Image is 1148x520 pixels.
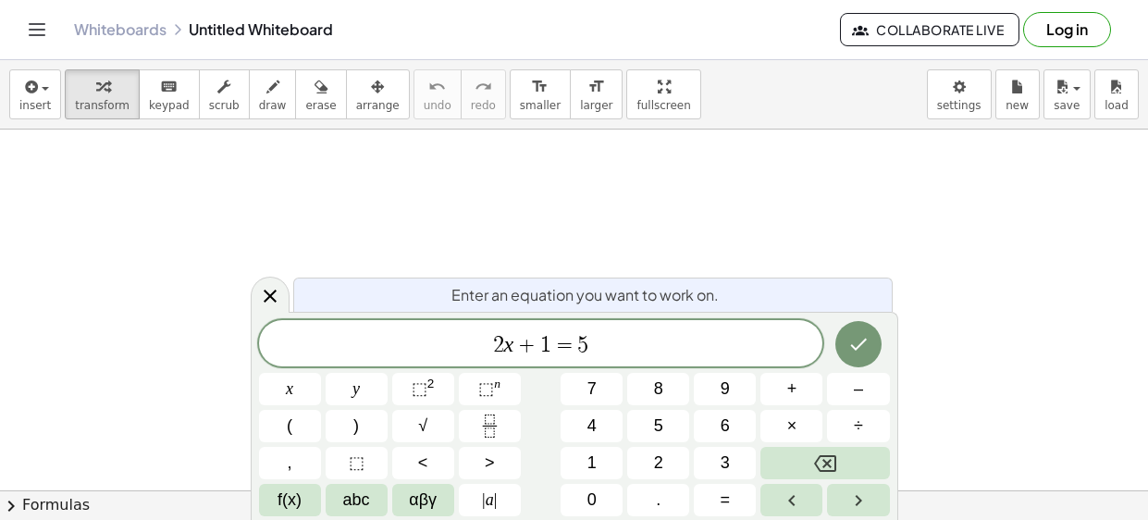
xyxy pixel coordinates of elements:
span: 2 [654,451,663,476]
span: + [513,334,540,356]
span: Collaborate Live [856,21,1004,38]
button: 5 [627,410,689,442]
sup: 2 [427,377,435,390]
button: Done [835,321,882,367]
button: format_sizelarger [570,69,623,119]
span: αβγ [409,488,437,513]
span: = [721,488,731,513]
span: draw [259,99,287,112]
button: Greater than [459,447,521,479]
button: 8 [627,373,689,405]
button: 2 [627,447,689,479]
button: Toggle navigation [22,15,52,44]
span: 3 [721,451,730,476]
span: a [482,488,497,513]
span: f(x) [278,488,302,513]
button: arrange [346,69,410,119]
button: Minus [827,373,889,405]
button: Absolute value [459,484,521,516]
span: × [787,414,797,439]
span: , [288,451,292,476]
span: new [1006,99,1029,112]
span: keypad [149,99,190,112]
button: scrub [199,69,250,119]
i: undo [428,76,446,98]
span: x [286,377,293,402]
span: | [494,490,498,509]
button: draw [249,69,297,119]
button: Less than [392,447,454,479]
button: Right arrow [827,484,889,516]
span: + [787,377,797,402]
span: . [656,488,660,513]
span: = [551,334,578,356]
span: > [485,451,495,476]
button: transform [65,69,140,119]
i: redo [475,76,492,98]
button: save [1043,69,1091,119]
button: keyboardkeypad [139,69,200,119]
i: keyboard [160,76,178,98]
span: arrange [356,99,400,112]
span: undo [424,99,451,112]
button: Alphabet [326,484,388,516]
button: format_sizesmaller [510,69,571,119]
span: Enter an equation you want to work on. [451,284,719,306]
span: 2 [493,334,504,356]
span: smaller [520,99,561,112]
span: transform [75,99,130,112]
button: redoredo [461,69,506,119]
button: 3 [694,447,756,479]
span: – [854,377,863,402]
span: redo [471,99,496,112]
button: Left arrow [760,484,822,516]
button: 9 [694,373,756,405]
span: √ [418,414,427,439]
button: ( [259,410,321,442]
button: Square root [392,410,454,442]
button: Placeholder [326,447,388,479]
button: y [326,373,388,405]
span: 1 [587,451,597,476]
button: new [995,69,1040,119]
button: settings [927,69,992,119]
span: erase [305,99,336,112]
button: fullscreen [626,69,700,119]
button: x [259,373,321,405]
button: Functions [259,484,321,516]
button: ) [326,410,388,442]
button: Divide [827,410,889,442]
button: insert [9,69,61,119]
span: ⬚ [349,451,364,476]
i: format_size [531,76,549,98]
span: 4 [587,414,597,439]
button: . [627,484,689,516]
button: undoundo [414,69,462,119]
span: abc [343,488,370,513]
span: 0 [587,488,597,513]
span: 6 [721,414,730,439]
span: y [352,377,360,402]
button: Equals [694,484,756,516]
span: ⬚ [412,379,427,398]
button: 0 [561,484,623,516]
span: load [1105,99,1129,112]
span: ÷ [854,414,863,439]
button: load [1094,69,1139,119]
button: 7 [561,373,623,405]
span: 1 [540,334,551,356]
span: 5 [577,334,588,356]
button: Times [760,410,822,442]
span: 8 [654,377,663,402]
span: < [418,451,428,476]
button: Backspace [760,447,889,479]
span: save [1054,99,1080,112]
span: ( [287,414,292,439]
button: Collaborate Live [840,13,1019,46]
span: settings [937,99,981,112]
span: insert [19,99,51,112]
sup: n [494,377,500,390]
span: larger [580,99,612,112]
button: 4 [561,410,623,442]
span: 9 [721,377,730,402]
